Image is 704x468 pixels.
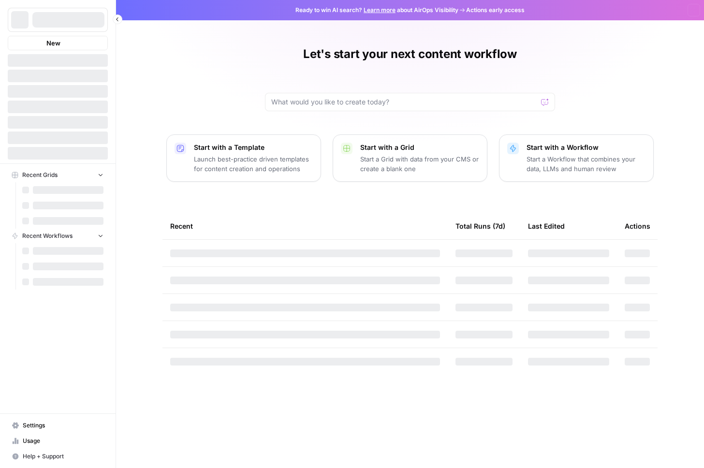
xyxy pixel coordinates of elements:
[194,143,313,152] p: Start with a Template
[499,134,654,182] button: Start with a WorkflowStart a Workflow that combines your data, LLMs and human review
[295,6,458,15] span: Ready to win AI search? about AirOps Visibility
[466,6,525,15] span: Actions early access
[528,213,565,239] div: Last Edited
[455,213,505,239] div: Total Runs (7d)
[8,418,108,433] a: Settings
[23,421,103,430] span: Settings
[8,168,108,182] button: Recent Grids
[194,154,313,174] p: Launch best-practice driven templates for content creation and operations
[22,232,73,240] span: Recent Workflows
[8,229,108,243] button: Recent Workflows
[271,97,537,107] input: What would you like to create today?
[625,213,650,239] div: Actions
[170,213,440,239] div: Recent
[166,134,321,182] button: Start with a TemplateLaunch best-practice driven templates for content creation and operations
[23,452,103,461] span: Help + Support
[527,154,645,174] p: Start a Workflow that combines your data, LLMs and human review
[22,171,58,179] span: Recent Grids
[333,134,487,182] button: Start with a GridStart a Grid with data from your CMS or create a blank one
[8,36,108,50] button: New
[360,143,479,152] p: Start with a Grid
[8,433,108,449] a: Usage
[527,143,645,152] p: Start with a Workflow
[303,46,517,62] h1: Let's start your next content workflow
[8,449,108,464] button: Help + Support
[360,154,479,174] p: Start a Grid with data from your CMS or create a blank one
[364,6,396,14] a: Learn more
[46,38,60,48] span: New
[23,437,103,445] span: Usage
